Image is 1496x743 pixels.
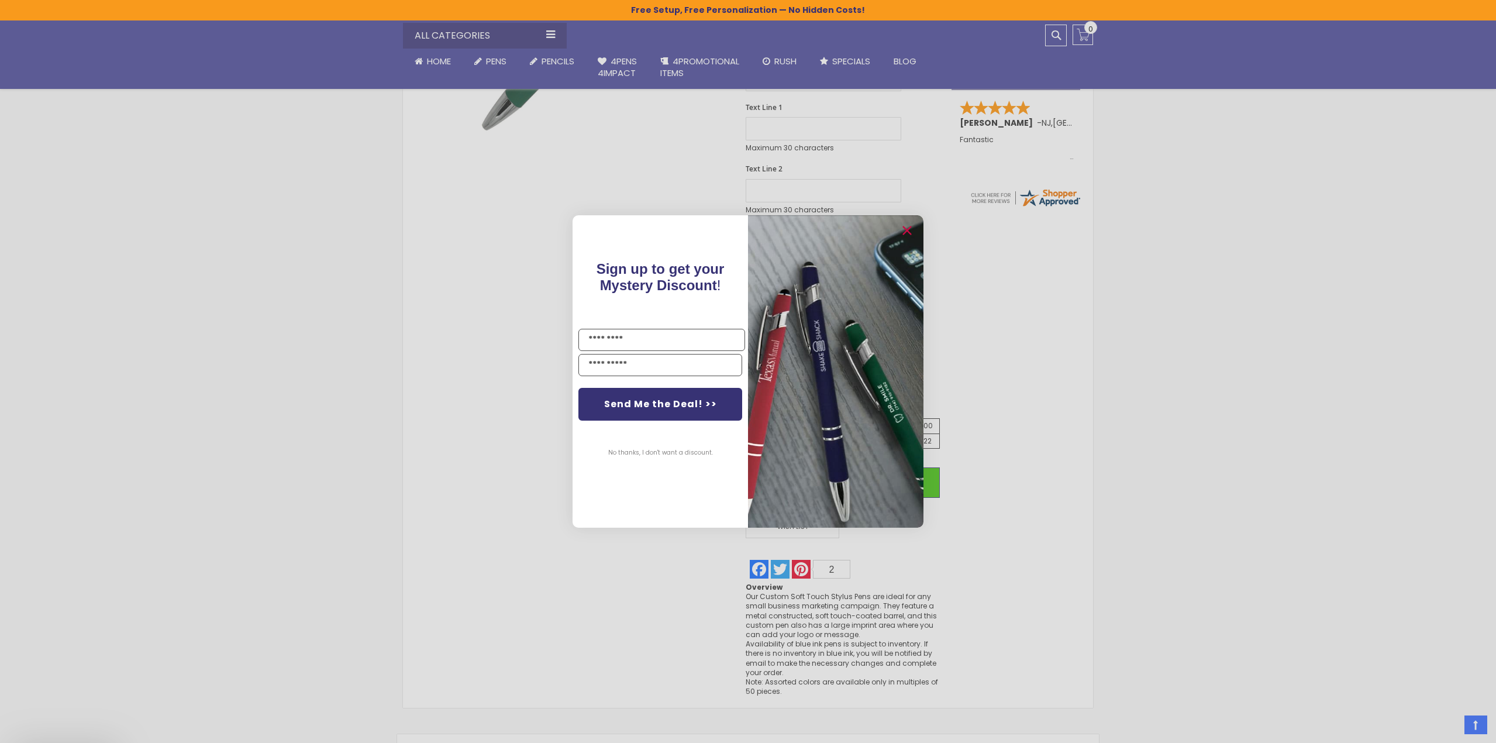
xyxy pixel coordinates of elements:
[597,261,725,293] span: Sign up to get your Mystery Discount
[748,215,923,527] img: pop-up-image
[898,221,916,240] button: Close dialog
[597,261,725,293] span: !
[578,388,742,421] button: Send Me the Deal! >>
[602,438,719,467] button: No thanks, I don't want a discount.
